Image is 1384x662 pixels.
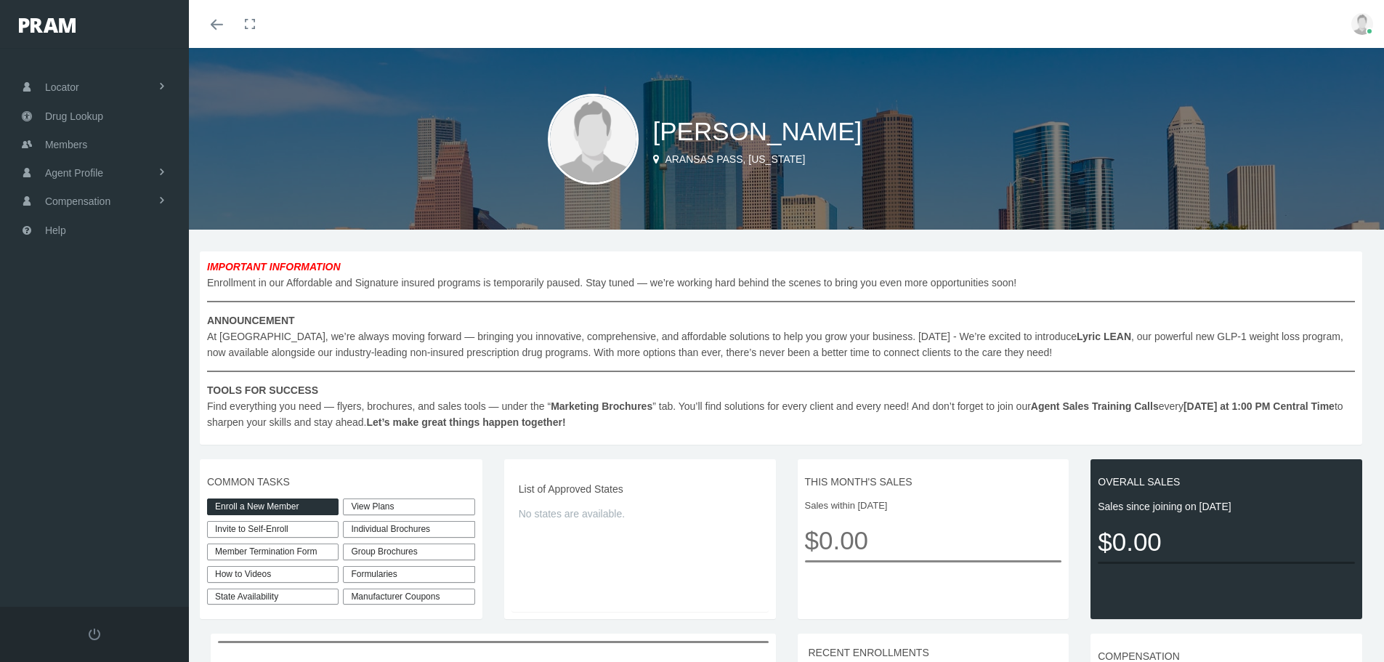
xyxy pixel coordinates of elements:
span: $0.00 [805,520,1062,560]
span: Members [45,131,87,158]
span: RECENT ENROLLMENTS [809,647,929,658]
b: ANNOUNCEMENT [207,315,295,326]
span: Sales within [DATE] [805,498,1062,513]
b: TOOLS FOR SUCCESS [207,384,318,396]
b: Marketing Brochures [551,400,652,412]
span: THIS MONTH'S SALES [805,474,1062,490]
span: Enrollment in our Affordable and Signature insured programs is temporarily paused. Stay tuned — w... [207,259,1355,430]
span: Drug Lookup [45,102,103,130]
a: Invite to Self-Enroll [207,521,339,538]
div: Formularies [343,566,474,583]
b: Let’s make great things happen together! [366,416,565,428]
span: List of Approved States [519,481,761,497]
b: Lyric LEAN [1077,331,1131,342]
a: How to Videos [207,566,339,583]
b: [DATE] at 1:00 PM Central Time [1183,400,1335,412]
span: OVERALL SALES [1098,474,1355,490]
b: Agent Sales Training Calls [1031,400,1159,412]
span: [PERSON_NAME] [653,117,862,145]
span: $0.00 [1098,522,1355,562]
span: No states are available. [519,506,761,522]
span: Sales since joining on [DATE] [1098,498,1355,514]
span: Help [45,217,66,244]
span: ARANSAS PASS, [US_STATE] [665,153,805,165]
img: user-placeholder.jpg [1351,13,1373,35]
span: Compensation [45,187,110,215]
img: PRAM_20_x_78.png [19,18,76,33]
span: Agent Profile [45,159,103,187]
a: Manufacturer Coupons [343,589,474,605]
div: Individual Brochures [343,521,474,538]
span: COMMON TASKS [207,474,475,490]
a: State Availability [207,589,339,605]
a: Member Termination Form [207,544,339,560]
span: Locator [45,73,79,101]
img: user-placeholder.jpg [548,94,639,185]
a: View Plans [343,498,474,515]
b: IMPORTANT INFORMATION [207,261,341,273]
a: Enroll a New Member [207,498,339,515]
div: Group Brochures [343,544,474,560]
